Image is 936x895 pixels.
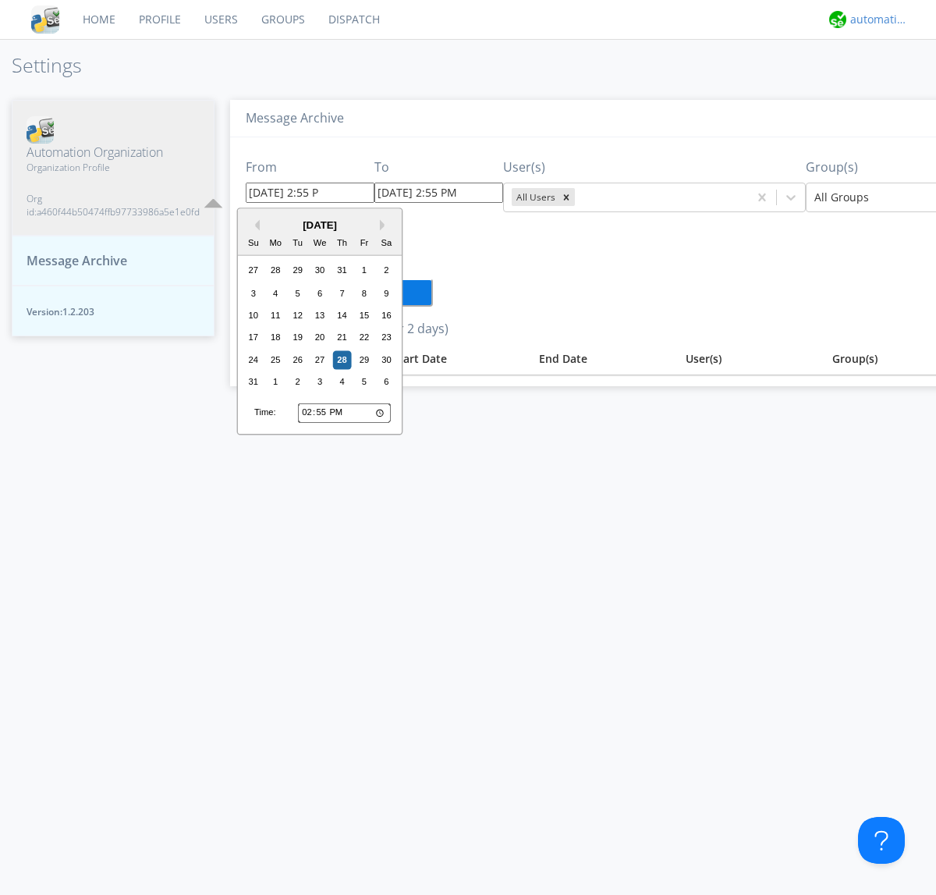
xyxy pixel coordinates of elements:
div: Remove All Users [558,188,575,206]
div: Choose Wednesday, August 6th, 2025 [310,284,329,303]
div: Choose Friday, August 29th, 2025 [355,350,374,369]
img: d2d01cd9b4174d08988066c6d424eccd [829,11,846,28]
div: Fr [355,234,374,253]
div: Choose Wednesday, August 13th, 2025 [310,306,329,325]
div: Choose Saturday, August 9th, 2025 [378,284,396,303]
div: Sa [378,234,396,253]
span: Org id: a460f44b50474ffb97733986a5e1e0fd [27,192,200,218]
button: Previous Month [249,220,260,231]
div: Choose Saturday, September 6th, 2025 [378,373,396,392]
div: Choose Sunday, August 3rd, 2025 [244,284,263,303]
span: Version: 1.2.203 [27,305,200,318]
div: Th [333,234,352,253]
th: User(s) [678,343,824,375]
div: Choose Thursday, August 7th, 2025 [333,284,352,303]
div: Choose Saturday, August 2nd, 2025 [378,261,396,280]
div: Choose Friday, September 5th, 2025 [355,373,374,392]
div: Choose Tuesday, August 5th, 2025 [289,284,307,303]
div: Choose Sunday, August 10th, 2025 [244,306,263,325]
div: Choose Saturday, August 16th, 2025 [378,306,396,325]
button: Next Month [380,220,391,231]
div: Choose Friday, August 8th, 2025 [355,284,374,303]
th: Toggle SortBy [531,343,678,375]
div: Choose Wednesday, August 20th, 2025 [310,329,329,347]
div: Choose Thursday, September 4th, 2025 [333,373,352,392]
span: Automation Organization [27,144,200,162]
div: Choose Sunday, July 27th, 2025 [244,261,263,280]
div: Mo [266,234,285,253]
div: Choose Thursday, July 31st, 2025 [333,261,352,280]
span: Message Archive [27,252,127,270]
div: Choose Wednesday, July 30th, 2025 [310,261,329,280]
div: Choose Monday, August 18th, 2025 [266,329,285,347]
button: Message Archive [12,236,214,286]
div: Choose Monday, July 28th, 2025 [266,261,285,280]
div: Choose Sunday, August 31st, 2025 [244,373,263,392]
div: Choose Friday, August 22nd, 2025 [355,329,374,347]
div: Choose Friday, August 1st, 2025 [355,261,374,280]
div: Choose Tuesday, September 2nd, 2025 [289,373,307,392]
div: [DATE] [238,218,402,233]
span: Organization Profile [27,161,200,174]
div: Choose Monday, August 11th, 2025 [266,306,285,325]
div: Choose Monday, August 25th, 2025 [266,350,285,369]
div: Choose Thursday, August 14th, 2025 [333,306,352,325]
div: automation+atlas [850,12,909,27]
div: We [310,234,329,253]
div: Su [244,234,263,253]
div: All Users [512,188,558,206]
div: month 2025-08 [243,260,398,393]
div: Tu [289,234,307,253]
div: Choose Sunday, August 17th, 2025 [244,329,263,347]
div: Choose Thursday, August 21st, 2025 [333,329,352,347]
img: cddb5a64eb264b2086981ab96f4c1ba7 [31,5,59,34]
button: Automation OrganizationOrganization ProfileOrg id:a460f44b50474ffb97733986a5e1e0fd [12,100,214,236]
div: Choose Monday, September 1st, 2025 [266,373,285,392]
div: Choose Tuesday, August 19th, 2025 [289,329,307,347]
div: Choose Thursday, August 28th, 2025 [333,350,352,369]
div: Choose Tuesday, August 12th, 2025 [289,306,307,325]
iframe: Toggle Customer Support [858,817,905,864]
div: Choose Wednesday, September 3rd, 2025 [310,373,329,392]
div: Choose Wednesday, August 27th, 2025 [310,350,329,369]
button: Version:1.2.203 [12,286,214,336]
div: Choose Sunday, August 24th, 2025 [244,350,263,369]
div: Choose Saturday, August 23rd, 2025 [378,329,396,347]
div: Choose Friday, August 15th, 2025 [355,306,374,325]
h3: To [374,161,503,175]
h3: User(s) [503,161,806,175]
div: Choose Tuesday, July 29th, 2025 [289,261,307,280]
div: Choose Saturday, August 30th, 2025 [378,350,396,369]
div: Choose Monday, August 4th, 2025 [266,284,285,303]
h3: From [246,161,374,175]
img: cddb5a64eb264b2086981ab96f4c1ba7 [27,116,54,144]
div: Choose Tuesday, August 26th, 2025 [289,350,307,369]
th: Toggle SortBy [385,343,531,375]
